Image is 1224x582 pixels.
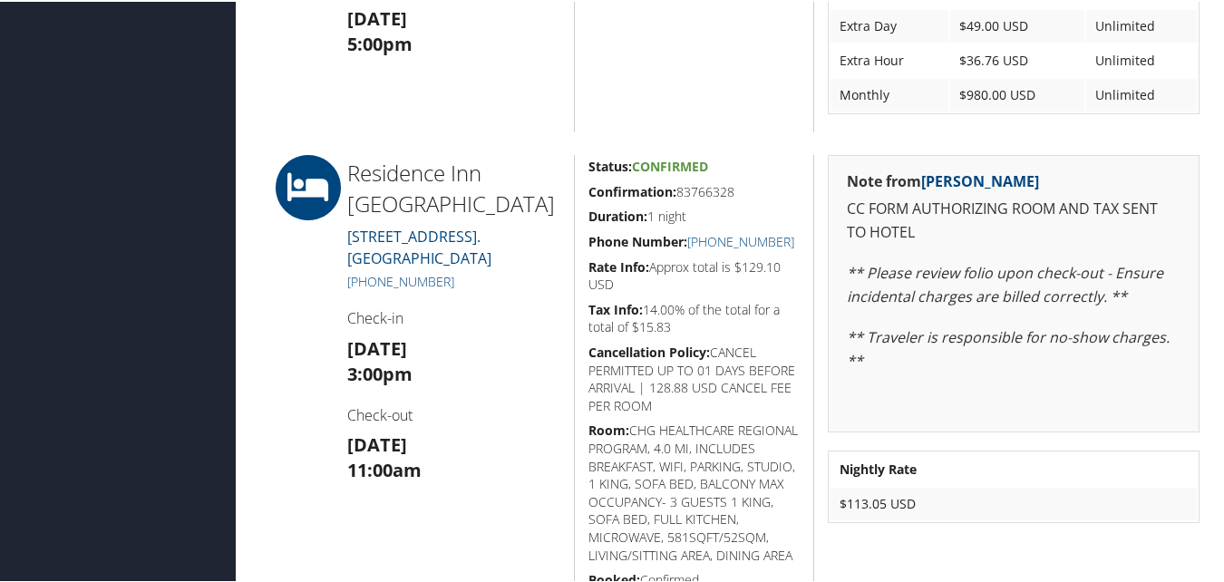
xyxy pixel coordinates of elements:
strong: 5:00pm [347,30,413,54]
strong: [DATE] [347,335,407,359]
h5: CHG HEALTHCARE REGIONAL PROGRAM, 4.0 MI, INCLUDES BREAKFAST, WIFI, PARKING, STUDIO, 1 KING, SOFA ... [588,420,801,562]
td: Monthly [831,77,947,110]
h5: 83766328 [588,181,801,199]
a: [PHONE_NUMBER] [347,271,454,288]
h5: CANCEL PERMITTED UP TO 01 DAYS BEFORE ARRIVAL | 128.88 USD CANCEL FEE PER ROOM [588,342,801,412]
td: Unlimited [1086,8,1197,41]
p: CC FORM AUTHORIZING ROOM AND TAX SENT TO HOTEL [847,196,1180,242]
strong: Tax Info: [588,299,643,316]
td: $113.05 USD [831,486,1197,519]
strong: Room: [588,420,629,437]
h5: Approx total is $129.10 USD [588,257,801,292]
a: [PHONE_NUMBER] [687,231,794,248]
a: [PERSON_NAME] [921,170,1039,189]
td: $36.76 USD [950,43,1084,75]
th: Nightly Rate [831,451,1197,484]
td: Unlimited [1086,43,1197,75]
strong: [DATE] [347,431,407,455]
strong: Note from [847,170,1039,189]
strong: Phone Number: [588,231,687,248]
strong: Duration: [588,206,647,223]
a: [STREET_ADDRESS].[GEOGRAPHIC_DATA] [347,225,491,267]
td: Unlimited [1086,77,1197,110]
strong: 3:00pm [347,360,413,384]
span: Confirmed [632,156,708,173]
td: Extra Hour [831,43,947,75]
h2: Residence Inn [GEOGRAPHIC_DATA] [347,156,560,217]
h4: Check-in [347,306,560,326]
strong: [DATE] [347,5,407,29]
strong: Status: [588,156,632,173]
em: ** Traveler is responsible for no-show charges. ** [847,325,1170,369]
strong: 11:00am [347,456,422,480]
strong: Rate Info: [588,257,649,274]
strong: Cancellation Policy: [588,342,710,359]
td: $980.00 USD [950,77,1084,110]
h4: Check-out [347,403,560,423]
h5: 14.00% of the total for a total of $15.83 [588,299,801,335]
em: ** Please review folio upon check-out - Ensure incidental charges are billed correctly. ** [847,261,1163,305]
td: $49.00 USD [950,8,1084,41]
h5: 1 night [588,206,801,224]
td: Extra Day [831,8,947,41]
strong: Confirmation: [588,181,676,199]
